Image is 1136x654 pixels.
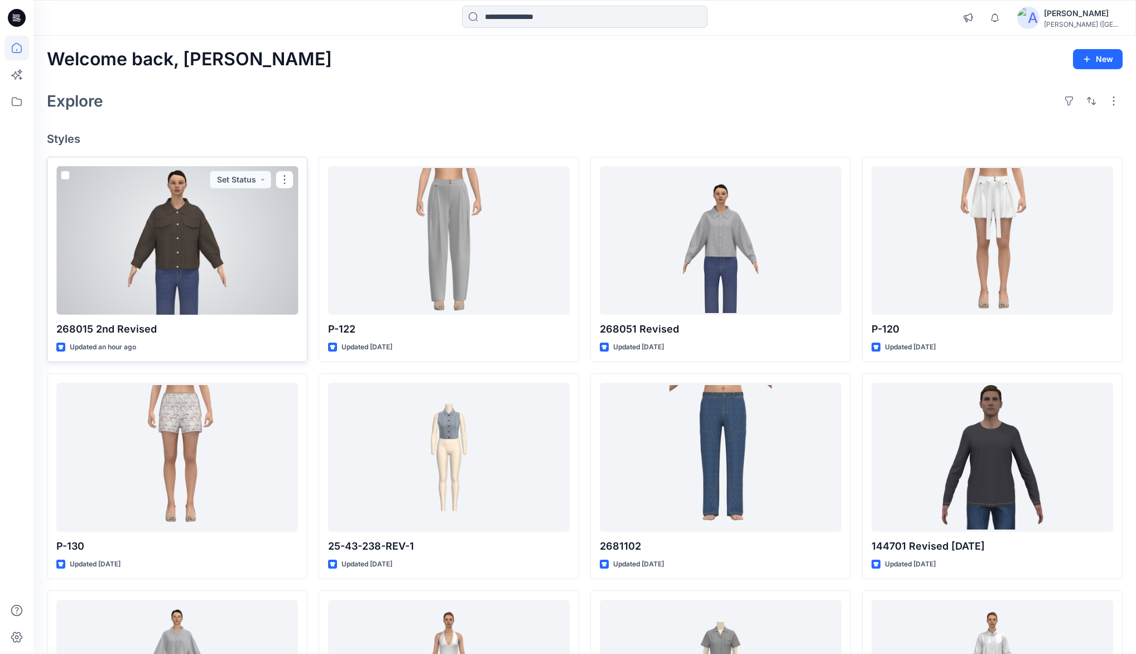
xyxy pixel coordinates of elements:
h2: Welcome back, [PERSON_NAME] [47,49,332,70]
p: Updated [DATE] [70,559,121,570]
p: 25-43-238-REV-1 [328,538,570,554]
p: P-130 [56,538,298,554]
p: P-120 [872,321,1113,337]
p: Updated [DATE] [613,342,664,353]
div: [PERSON_NAME] [1044,7,1122,20]
p: Updated [DATE] [885,342,936,353]
a: 268051 Revised [600,166,841,315]
p: 144701 Revised [DATE] [872,538,1113,554]
p: P-122 [328,321,570,337]
h4: Styles [47,132,1123,146]
p: 2681102 [600,538,841,554]
a: P-122 [328,166,570,315]
div: [PERSON_NAME] ([GEOGRAPHIC_DATA]) Exp... [1044,20,1122,28]
a: P-120 [872,166,1113,315]
a: P-130 [56,383,298,531]
a: 144701 Revised 21-08-2025 [872,383,1113,531]
p: Updated [DATE] [613,559,664,570]
p: Updated an hour ago [70,342,136,353]
p: 268015 2nd Revised [56,321,298,337]
h2: Explore [47,92,103,110]
p: Updated [DATE] [885,559,936,570]
a: 25-43-238-REV-1 [328,383,570,531]
p: Updated [DATE] [341,559,392,570]
p: 268051 Revised [600,321,841,337]
img: avatar [1017,7,1039,29]
button: New [1073,49,1123,69]
a: 268015 2nd Revised [56,166,298,315]
a: 2681102 [600,383,841,531]
p: Updated [DATE] [341,342,392,353]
